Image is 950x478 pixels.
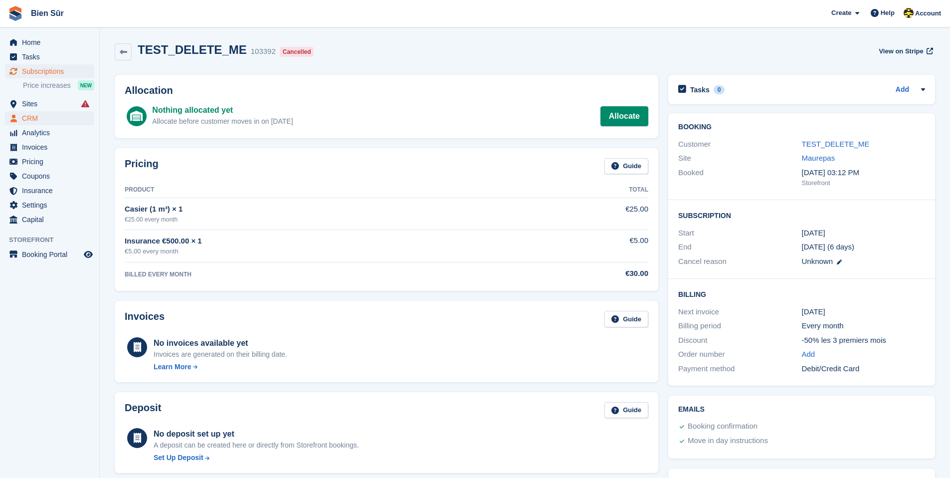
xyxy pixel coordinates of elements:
span: Home [22,35,82,49]
div: Cancelled [280,47,314,57]
h2: Emails [678,406,925,414]
div: Insurance €500.00 × 1 [125,236,529,247]
a: menu [5,35,94,49]
h2: Booking [678,123,925,131]
span: Sites [22,97,82,111]
span: Unknown [802,257,833,265]
div: NEW [78,80,94,90]
div: Cancel reason [678,256,801,267]
div: Learn More [154,362,191,372]
div: Next invoice [678,306,801,318]
a: menu [5,213,94,227]
a: TEST_DELETE_ME [802,140,870,148]
div: Start [678,228,801,239]
div: €30.00 [529,268,648,279]
div: Move in day instructions [688,435,768,447]
a: Maurepas [802,154,835,162]
a: Bien Sûr [27,5,68,21]
i: Smart entry sync failures have occurred [81,100,89,108]
span: Insurance [22,184,82,198]
div: Order number [678,349,801,360]
a: menu [5,184,94,198]
span: View on Stripe [879,46,923,56]
div: [DATE] 03:12 PM [802,167,925,179]
div: Every month [802,320,925,332]
td: €25.00 [529,198,648,230]
div: Payment method [678,363,801,375]
a: Set Up Deposit [154,453,359,463]
span: Pricing [22,155,82,169]
div: 0 [714,85,725,94]
a: menu [5,64,94,78]
div: -50% les 3 premiers mois [802,335,925,346]
div: €25.00 every month [125,215,529,224]
h2: Deposit [125,402,161,419]
span: Subscriptions [22,64,82,78]
a: View on Stripe [875,43,935,59]
div: Site [678,153,801,164]
div: Booking confirmation [688,421,758,433]
th: Total [529,182,648,198]
a: Guide [604,158,648,175]
div: No invoices available yet [154,337,287,349]
p: A deposit can be created here or directly from Storefront bookings. [154,440,359,451]
div: Debit/Credit Card [802,363,925,375]
span: Help [881,8,895,18]
span: Analytics [22,126,82,140]
span: Storefront [9,235,99,245]
div: Customer [678,139,801,150]
span: [DATE] (6 days) [802,242,855,251]
div: Discount [678,335,801,346]
a: menu [5,247,94,261]
div: Booked [678,167,801,188]
span: Create [831,8,851,18]
a: Allocate [600,106,648,126]
div: [DATE] [802,306,925,318]
span: Booking Portal [22,247,82,261]
a: Guide [604,402,648,419]
span: Invoices [22,140,82,154]
a: menu [5,111,94,125]
div: End [678,241,801,253]
a: menu [5,97,94,111]
div: Set Up Deposit [154,453,203,463]
a: Price increases NEW [23,80,94,91]
time: 2025-08-30 23:00:00 UTC [802,228,825,239]
a: menu [5,198,94,212]
a: menu [5,140,94,154]
span: CRM [22,111,82,125]
div: 103392 [251,46,276,57]
div: BILLED EVERY MONTH [125,270,529,279]
a: menu [5,155,94,169]
span: Tasks [22,50,82,64]
span: Capital [22,213,82,227]
h2: Billing [678,289,925,299]
div: Invoices are generated on their billing date. [154,349,287,360]
div: Casier (1 m³) × 1 [125,204,529,215]
a: Preview store [82,248,94,260]
td: €5.00 [529,230,648,262]
div: Allocate before customer moves in on [DATE] [152,116,293,127]
span: Coupons [22,169,82,183]
span: Account [915,8,941,18]
div: Storefront [802,178,925,188]
div: Nothing allocated yet [152,104,293,116]
h2: TEST_DELETE_ME [138,43,247,56]
h2: Invoices [125,311,165,327]
a: Add [802,349,815,360]
h2: Subscription [678,210,925,220]
h2: Pricing [125,158,159,175]
a: Learn More [154,362,287,372]
img: Marie Tran [904,8,914,18]
a: menu [5,50,94,64]
div: €5.00 every month [125,246,529,256]
a: Add [896,84,909,96]
a: Guide [604,311,648,327]
a: menu [5,126,94,140]
th: Product [125,182,529,198]
h2: Allocation [125,85,648,96]
a: menu [5,169,94,183]
span: Price increases [23,81,71,90]
span: Settings [22,198,82,212]
div: Billing period [678,320,801,332]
